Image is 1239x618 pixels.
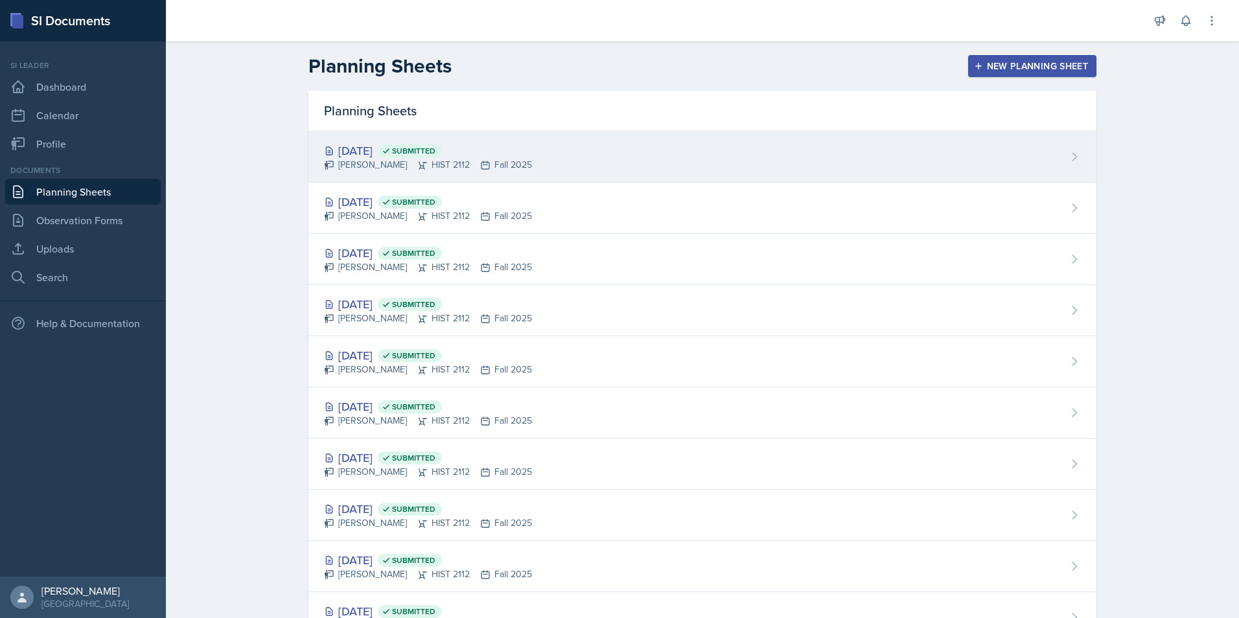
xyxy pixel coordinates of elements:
div: [DATE] [324,449,532,466]
a: Observation Forms [5,207,161,233]
div: [PERSON_NAME] HIST 2112 Fall 2025 [324,567,532,581]
div: [DATE] [324,398,532,415]
div: [PERSON_NAME] HIST 2112 Fall 2025 [324,209,532,223]
div: [PERSON_NAME] HIST 2112 Fall 2025 [324,363,532,376]
div: [PERSON_NAME] HIST 2112 Fall 2025 [324,312,532,325]
span: Submitted [392,350,435,361]
div: [DATE] [324,551,532,569]
a: [DATE] Submitted [PERSON_NAME]HIST 2112Fall 2025 [308,387,1096,439]
div: [PERSON_NAME] HIST 2112 Fall 2025 [324,516,532,530]
a: [DATE] Submitted [PERSON_NAME]HIST 2112Fall 2025 [308,183,1096,234]
a: [DATE] Submitted [PERSON_NAME]HIST 2112Fall 2025 [308,541,1096,592]
div: Si leader [5,60,161,71]
span: Submitted [392,504,435,514]
h2: Planning Sheets [308,54,452,78]
a: [DATE] Submitted [PERSON_NAME]HIST 2112Fall 2025 [308,336,1096,387]
div: [PERSON_NAME] HIST 2112 Fall 2025 [324,414,532,428]
span: Submitted [392,299,435,310]
div: [DATE] [324,347,532,364]
a: [DATE] Submitted [PERSON_NAME]HIST 2112Fall 2025 [308,439,1096,490]
div: [GEOGRAPHIC_DATA] [41,597,129,610]
div: Planning Sheets [308,91,1096,132]
div: New Planning Sheet [977,61,1088,71]
a: Search [5,264,161,290]
span: Submitted [392,555,435,566]
div: [DATE] [324,500,532,518]
div: [DATE] [324,142,532,159]
span: Submitted [392,402,435,412]
div: Help & Documentation [5,310,161,336]
div: [DATE] [324,295,532,313]
div: [PERSON_NAME] HIST 2112 Fall 2025 [324,260,532,274]
span: Submitted [392,453,435,463]
span: Submitted [392,146,435,156]
span: Submitted [392,197,435,207]
a: [DATE] Submitted [PERSON_NAME]HIST 2112Fall 2025 [308,285,1096,336]
div: [DATE] [324,244,532,262]
div: [DATE] [324,193,532,211]
div: [PERSON_NAME] [41,584,129,597]
a: Planning Sheets [5,179,161,205]
span: Submitted [392,248,435,258]
div: Documents [5,165,161,176]
a: Profile [5,131,161,157]
a: Dashboard [5,74,161,100]
span: Submitted [392,606,435,617]
a: [DATE] Submitted [PERSON_NAME]HIST 2112Fall 2025 [308,132,1096,183]
div: [PERSON_NAME] HIST 2112 Fall 2025 [324,158,532,172]
div: [PERSON_NAME] HIST 2112 Fall 2025 [324,465,532,479]
button: New Planning Sheet [968,55,1096,77]
a: [DATE] Submitted [PERSON_NAME]HIST 2112Fall 2025 [308,234,1096,285]
a: Uploads [5,236,161,262]
a: Calendar [5,102,161,128]
a: [DATE] Submitted [PERSON_NAME]HIST 2112Fall 2025 [308,490,1096,541]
